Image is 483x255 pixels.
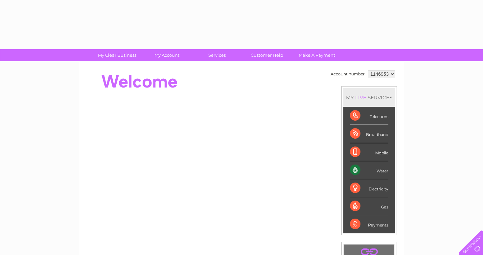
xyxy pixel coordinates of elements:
[350,179,388,197] div: Electricity
[140,49,194,61] a: My Account
[354,94,368,101] div: LIVE
[290,49,344,61] a: Make A Payment
[350,143,388,161] div: Mobile
[190,49,244,61] a: Services
[343,88,395,107] div: MY SERVICES
[240,49,294,61] a: Customer Help
[350,107,388,125] div: Telecoms
[350,197,388,215] div: Gas
[90,49,144,61] a: My Clear Business
[350,125,388,143] div: Broadband
[350,161,388,179] div: Water
[350,215,388,233] div: Payments
[329,69,366,80] td: Account number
